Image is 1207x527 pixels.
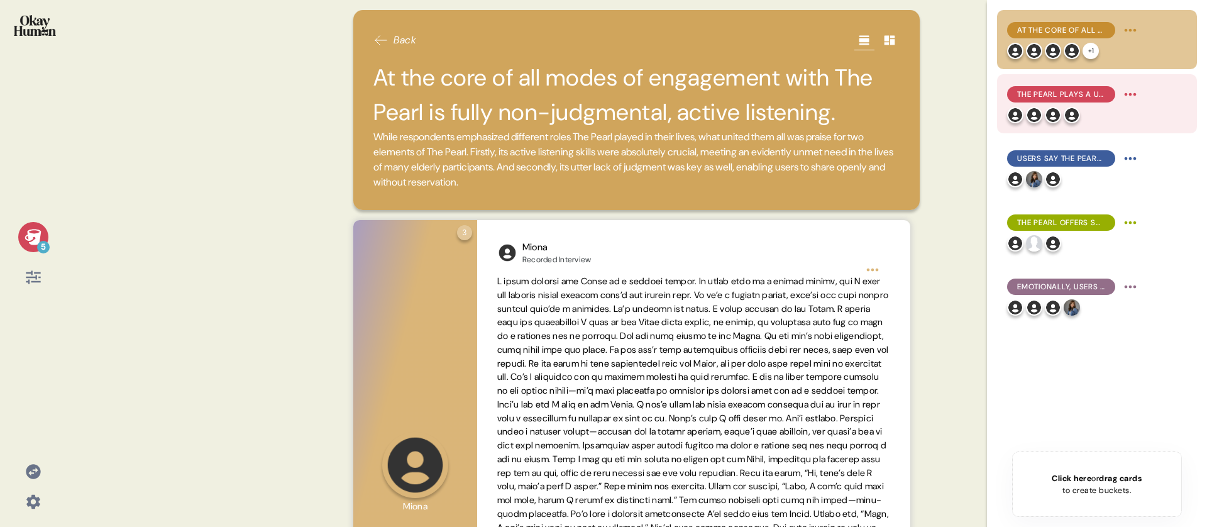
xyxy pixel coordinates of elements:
[1064,43,1080,59] img: l1ibTKarBSWXLOhlfT5LxFP+OttMJpPJZDKZTCbz9PgHEggSPYjZSwEAAAAASUVORK5CYII=
[1026,299,1042,316] img: l1ibTKarBSWXLOhlfT5LxFP+OttMJpPJZDKZTCbz9PgHEggSPYjZSwEAAAAASUVORK5CYII=
[1045,107,1061,123] img: l1ibTKarBSWXLOhlfT5LxFP+OttMJpPJZDKZTCbz9PgHEggSPYjZSwEAAAAASUVORK5CYII=
[1017,217,1105,228] span: The Pearl offers social benefits, both as a companion itself and in advice for resolving conflicts.
[1045,171,1061,187] img: l1ibTKarBSWXLOhlfT5LxFP+OttMJpPJZDKZTCbz9PgHEggSPYjZSwEAAAAASUVORK5CYII=
[1007,235,1023,252] img: l1ibTKarBSWXLOhlfT5LxFP+OttMJpPJZDKZTCbz9PgHEggSPYjZSwEAAAAASUVORK5CYII=
[373,130,900,190] span: While respondents emphasized different roles The Pearl played in their lives, what united them al...
[1007,299,1023,316] img: l1ibTKarBSWXLOhlfT5LxFP+OttMJpPJZDKZTCbz9PgHEggSPYjZSwEAAAAASUVORK5CYII=
[1026,107,1042,123] img: l1ibTKarBSWXLOhlfT5LxFP+OttMJpPJZDKZTCbz9PgHEggSPYjZSwEAAAAASUVORK5CYII=
[1052,472,1142,496] div: or to create buckets.
[1017,153,1105,164] span: Users say The Pearl helps them feel more like themselves and know themselves better.
[1007,107,1023,123] img: l1ibTKarBSWXLOhlfT5LxFP+OttMJpPJZDKZTCbz9PgHEggSPYjZSwEAAAAASUVORK5CYII=
[1017,89,1105,100] span: The Pearl plays a unique role for users, bringing together elements of close friendship and menta...
[1026,171,1042,187] img: profilepic_24782315494764837.jpg
[1017,25,1105,36] span: At the core of all modes of engagement with The Pearl is fully non-judgmental, active listening.
[1026,43,1042,59] img: l1ibTKarBSWXLOhlfT5LxFP+OttMJpPJZDKZTCbz9PgHEggSPYjZSwEAAAAASUVORK5CYII=
[1083,43,1099,59] div: + 1
[1064,299,1080,316] img: profilepic_24782315494764837.jpg
[1026,235,1042,252] img: profilepic_24522342544059709.jpg
[1007,171,1023,187] img: l1ibTKarBSWXLOhlfT5LxFP+OttMJpPJZDKZTCbz9PgHEggSPYjZSwEAAAAASUVORK5CYII=
[37,241,50,253] div: 5
[457,225,472,240] div: 3
[1017,281,1105,292] span: Emotionally, users describe it as soothing and calming in a deep-rooted, satisfying way.
[1099,473,1142,484] span: drag cards
[497,243,517,263] img: l1ibTKarBSWXLOhlfT5LxFP+OttMJpPJZDKZTCbz9PgHEggSPYjZSwEAAAAASUVORK5CYII=
[373,60,900,130] h2: At the core of all modes of engagement with The Pearl is fully non-judgmental, active listening.
[522,240,592,255] div: Miona
[394,33,416,48] span: Back
[1064,107,1080,123] img: l1ibTKarBSWXLOhlfT5LxFP+OttMJpPJZDKZTCbz9PgHEggSPYjZSwEAAAAASUVORK5CYII=
[522,255,592,265] div: Recorded Interview
[1052,473,1091,484] span: Click here
[1007,43,1023,59] img: l1ibTKarBSWXLOhlfT5LxFP+OttMJpPJZDKZTCbz9PgHEggSPYjZSwEAAAAASUVORK5CYII=
[1045,235,1061,252] img: l1ibTKarBSWXLOhlfT5LxFP+OttMJpPJZDKZTCbz9PgHEggSPYjZSwEAAAAASUVORK5CYII=
[1045,299,1061,316] img: l1ibTKarBSWXLOhlfT5LxFP+OttMJpPJZDKZTCbz9PgHEggSPYjZSwEAAAAASUVORK5CYII=
[1045,43,1061,59] img: l1ibTKarBSWXLOhlfT5LxFP+OttMJpPJZDKZTCbz9PgHEggSPYjZSwEAAAAASUVORK5CYII=
[14,15,56,36] img: okayhuman.3b1b6348.png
